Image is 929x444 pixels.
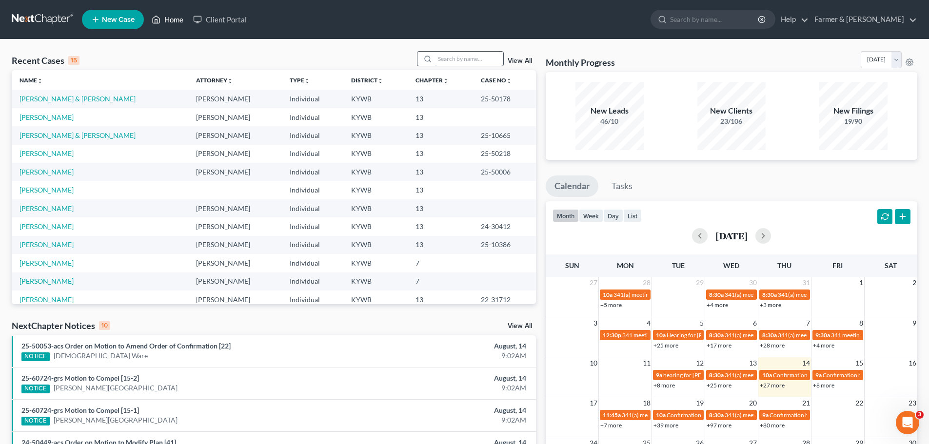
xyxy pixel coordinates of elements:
span: 9a [815,371,822,379]
span: 9:30a [815,331,830,339]
span: 341(a) meeting for [PERSON_NAME] [778,331,872,339]
a: [PERSON_NAME] [20,168,74,176]
td: Individual [282,290,343,309]
td: [PERSON_NAME] [188,108,282,126]
td: 13 [408,163,473,181]
button: list [623,209,642,222]
a: +7 more [600,422,622,429]
a: Attorneyunfold_more [196,77,233,84]
a: Help [776,11,809,28]
span: 27 [589,277,598,289]
span: 11 [642,357,652,369]
span: New Case [102,16,135,23]
span: 13 [748,357,758,369]
a: [DEMOGRAPHIC_DATA] Ware [54,351,148,361]
span: 8:30a [762,331,777,339]
td: Individual [282,272,343,290]
a: [PERSON_NAME] [20,240,74,249]
div: New Clients [697,105,766,116]
span: Thu [777,261,791,270]
td: KYWB [343,108,408,126]
a: +97 more [707,422,731,429]
td: 7 [408,272,473,290]
span: 341(a) meeting for [PERSON_NAME] & [PERSON_NAME] [725,371,870,379]
td: KYWB [343,90,408,108]
div: August, 14 [364,405,526,415]
a: +4 more [707,301,728,309]
span: Tue [672,261,685,270]
div: NextChapter Notices [12,320,110,331]
a: 25-60724-grs Motion to Compel [15-2] [21,374,139,382]
span: Sat [885,261,897,270]
td: 24-30412 [473,217,536,235]
td: 13 [408,181,473,199]
span: 21 [801,397,811,409]
span: 1 [858,277,864,289]
td: KYWB [343,199,408,217]
td: 7 [408,254,473,272]
td: Individual [282,108,343,126]
a: [PERSON_NAME][GEOGRAPHIC_DATA] [54,415,178,425]
td: Individual [282,217,343,235]
span: 14 [801,357,811,369]
a: [PERSON_NAME] & [PERSON_NAME] [20,131,136,139]
span: 22 [854,397,864,409]
span: 2 [911,277,917,289]
div: August, 14 [364,373,526,383]
td: Individual [282,163,343,181]
span: 341(a) meeting for [PERSON_NAME] & [PERSON_NAME] [778,291,924,298]
span: 9 [911,317,917,329]
span: 30 [748,277,758,289]
td: KYWB [343,290,408,309]
span: Sun [565,261,579,270]
td: KYWB [343,254,408,272]
div: NOTICE [21,385,50,393]
span: 4 [646,317,652,329]
div: August, 14 [364,341,526,351]
div: 23/106 [697,116,766,126]
a: [PERSON_NAME] [20,222,74,231]
span: 3 [593,317,598,329]
a: +25 more [707,382,731,389]
td: [PERSON_NAME] [188,272,282,290]
a: 25-50053-acs Order on Motion to Amend Order of Confirmation [22] [21,342,231,350]
td: KYWB [343,181,408,199]
td: KYWB [343,126,408,144]
td: [PERSON_NAME] [188,145,282,163]
a: Client Portal [188,11,252,28]
a: [PERSON_NAME] [20,204,74,212]
td: 25-10665 [473,126,536,144]
span: Confirmation hearing for [PERSON_NAME] [667,411,777,419]
button: month [553,209,579,222]
span: 5 [699,317,705,329]
td: 13 [408,236,473,254]
span: 10 [589,357,598,369]
span: 31 [801,277,811,289]
span: hearing for [PERSON_NAME] & [PERSON_NAME] [663,371,790,379]
a: +17 more [707,342,731,349]
i: unfold_more [506,78,512,84]
span: 8:30a [709,291,724,298]
span: 18 [642,397,652,409]
td: Individual [282,254,343,272]
a: View All [508,58,532,64]
i: unfold_more [227,78,233,84]
td: 25-50178 [473,90,536,108]
input: Search by name... [435,52,503,66]
span: 10a [762,371,772,379]
input: Search by name... [670,10,759,28]
span: 3 [916,411,924,419]
a: Districtunfold_more [351,77,383,84]
td: [PERSON_NAME] [188,217,282,235]
a: [PERSON_NAME] & [PERSON_NAME] [20,95,136,103]
a: Tasks [603,175,641,197]
td: 13 [408,217,473,235]
span: 7 [805,317,811,329]
span: 10a [656,411,666,419]
a: +8 more [653,382,675,389]
span: 341 meeting for [PERSON_NAME]-[GEOGRAPHIC_DATA] [622,331,771,339]
div: 9:02AM [364,415,526,425]
a: +80 more [760,422,785,429]
div: 46/10 [575,116,644,126]
button: day [603,209,623,222]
